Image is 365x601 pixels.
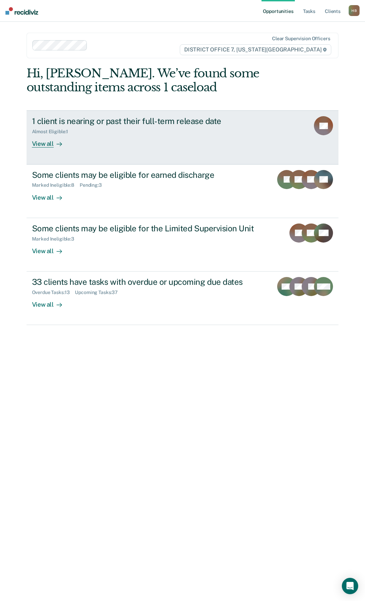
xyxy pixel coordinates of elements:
div: Some clients may be eligible for earned discharge [32,170,268,180]
a: 33 clients have tasks with overdue or upcoming due datesOverdue Tasks:13Upcoming Tasks:37View all [27,272,339,325]
div: View all [32,242,70,255]
div: View all [32,295,70,309]
div: Hi, [PERSON_NAME]. We’ve found some outstanding items across 1 caseload [27,66,276,94]
div: Pending : 3 [80,182,107,188]
div: View all [32,188,70,201]
button: HB [349,5,360,16]
img: Recidiviz [5,7,38,15]
a: 1 client is nearing or past their full-term release dateAlmost Eligible:1View all [27,110,339,164]
a: Some clients may be eligible for the Limited Supervision UnitMarked Ineligible:3View all [27,218,339,272]
div: Upcoming Tasks : 37 [75,290,123,295]
div: Open Intercom Messenger [342,578,358,594]
div: Marked Ineligible : 3 [32,236,80,242]
div: Marked Ineligible : 8 [32,182,80,188]
div: 33 clients have tasks with overdue or upcoming due dates [32,277,268,287]
div: H B [349,5,360,16]
div: Overdue Tasks : 13 [32,290,75,295]
a: Some clients may be eligible for earned dischargeMarked Ineligible:8Pending:3View all [27,165,339,218]
div: 1 client is nearing or past their full-term release date [32,116,271,126]
div: View all [32,135,70,148]
div: Some clients may be eligible for the Limited Supervision Unit [32,224,271,233]
span: DISTRICT OFFICE 7, [US_STATE][GEOGRAPHIC_DATA] [180,44,331,55]
div: Almost Eligible : 1 [32,129,74,135]
div: Clear supervision officers [272,36,330,42]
